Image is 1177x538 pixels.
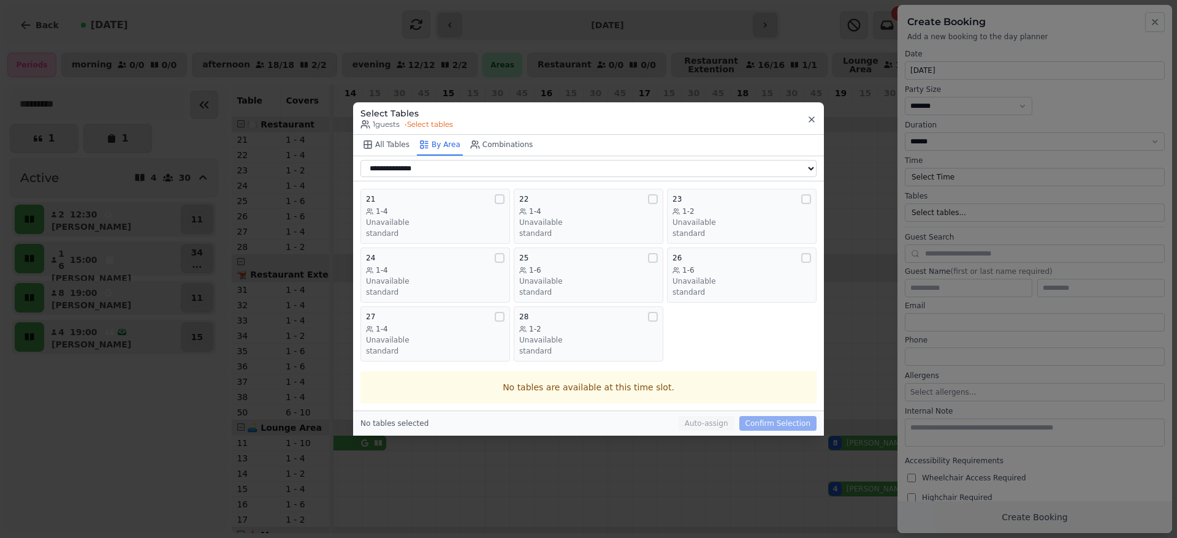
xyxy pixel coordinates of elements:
[672,287,811,297] div: standard
[672,253,682,263] span: 26
[366,194,375,204] span: 21
[366,335,505,345] div: Unavailable
[679,416,734,431] button: Auto-assign
[360,419,429,428] div: No tables selected
[682,206,695,216] span: 1-2
[672,276,811,286] div: Unavailable
[682,265,695,275] span: 1-6
[366,218,505,227] div: Unavailable
[519,218,658,227] div: Unavailable
[370,381,807,393] p: No tables are available at this time slot.
[360,107,453,119] h3: Select Tables
[417,135,463,156] button: By Area
[366,276,505,286] div: Unavailable
[360,189,510,244] button: 211-4Unavailablestandard
[667,189,817,244] button: 231-2Unavailablestandard
[519,287,658,297] div: standard
[366,229,505,238] div: standard
[672,229,811,238] div: standard
[514,189,663,244] button: 221-4Unavailablestandard
[360,306,510,362] button: 271-4Unavailablestandard
[667,248,817,303] button: 261-6Unavailablestandard
[519,194,528,204] span: 22
[468,135,536,156] button: Combinations
[366,287,505,297] div: standard
[529,265,541,275] span: 1-6
[519,335,658,345] div: Unavailable
[376,265,388,275] span: 1-4
[376,324,388,334] span: 1-4
[529,324,541,334] span: 1-2
[519,253,528,263] span: 25
[360,248,510,303] button: 241-4Unavailablestandard
[366,312,375,322] span: 27
[519,312,528,322] span: 28
[514,306,663,362] button: 281-2Unavailablestandard
[514,248,663,303] button: 251-6Unavailablestandard
[672,194,682,204] span: 23
[366,346,505,356] div: standard
[529,206,541,216] span: 1-4
[519,276,658,286] div: Unavailable
[360,119,400,129] span: 1 guests
[672,218,811,227] div: Unavailable
[376,206,388,216] span: 1-4
[519,346,658,356] div: standard
[739,416,817,431] button: Confirm Selection
[366,253,375,263] span: 24
[360,135,412,156] button: All Tables
[405,119,453,129] span: • Select tables
[519,229,658,238] div: standard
